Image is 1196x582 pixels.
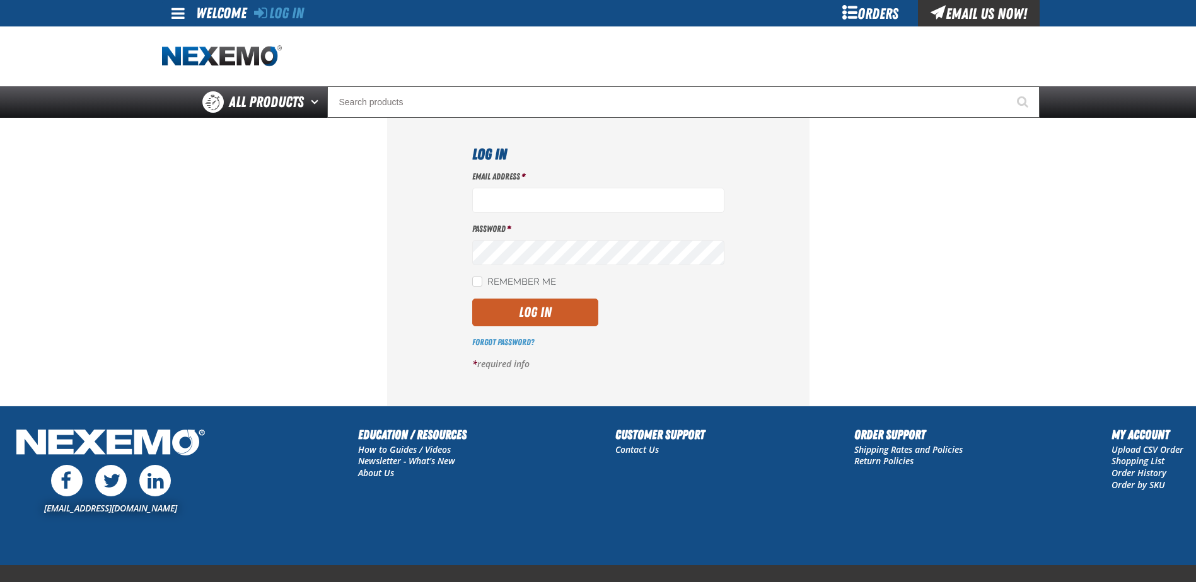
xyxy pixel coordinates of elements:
[854,455,914,467] a: Return Policies
[1112,479,1165,491] a: Order by SKU
[358,467,394,479] a: About Us
[13,425,209,462] img: Nexemo Logo
[327,86,1040,118] input: Search
[1112,455,1164,467] a: Shopping List
[162,45,282,67] img: Nexemo logo
[472,277,556,288] label: Remember Me
[472,337,534,347] a: Forgot Password?
[1112,443,1183,455] a: Upload CSV Order
[472,171,724,183] label: Email Address
[472,277,482,287] input: Remember Me
[358,455,455,467] a: Newsletter - What's New
[162,45,282,67] a: Home
[854,425,963,444] h2: Order Support
[854,443,963,455] a: Shipping Rates and Policies
[229,91,304,113] span: All Products
[1008,86,1040,118] button: Start Searching
[472,299,598,326] button: Log In
[306,86,327,118] button: Open All Products pages
[358,443,451,455] a: How to Guides / Videos
[472,223,724,235] label: Password
[472,358,724,370] p: required info
[358,425,467,444] h2: Education / Resources
[472,143,724,166] h1: Log In
[615,443,659,455] a: Contact Us
[615,425,705,444] h2: Customer Support
[44,502,177,514] a: [EMAIL_ADDRESS][DOMAIN_NAME]
[1112,467,1166,479] a: Order History
[254,4,304,22] a: Log In
[1112,425,1183,444] h2: My Account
